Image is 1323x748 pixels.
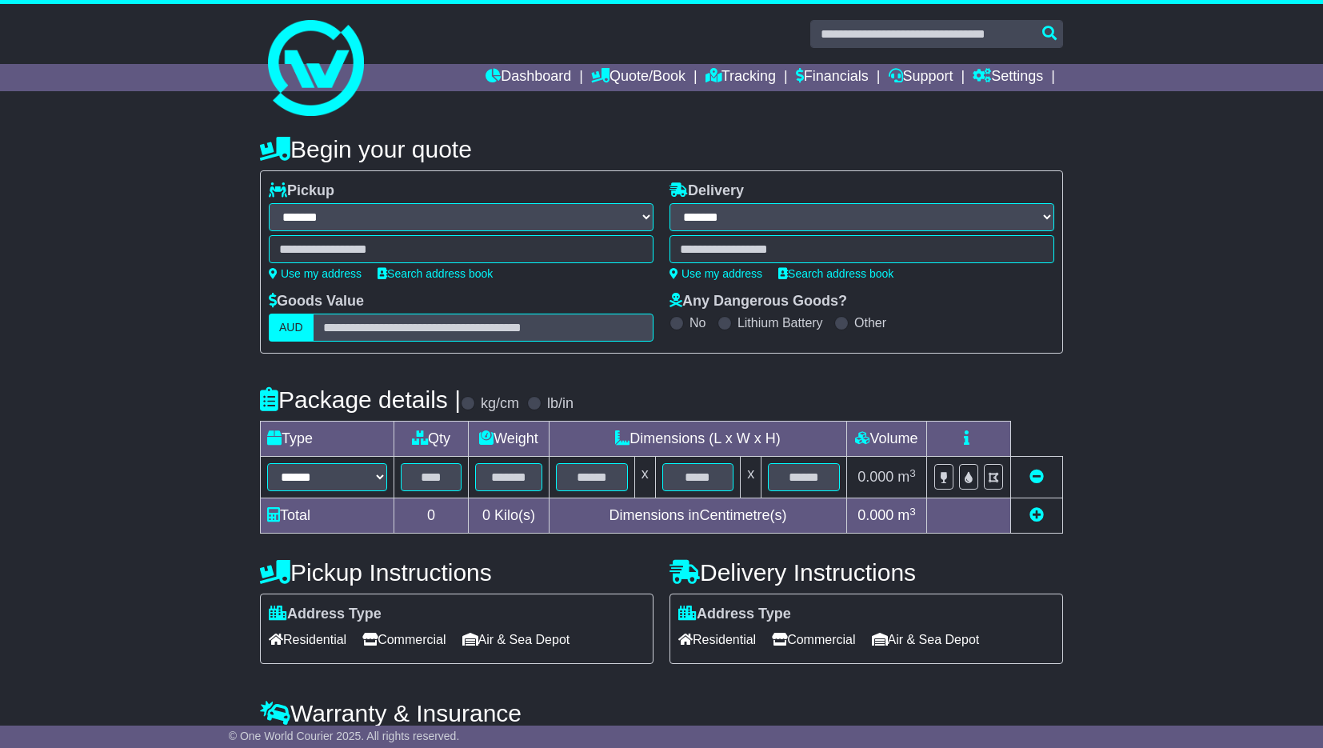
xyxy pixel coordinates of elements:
[1029,507,1044,523] a: Add new item
[394,498,469,534] td: 0
[482,507,490,523] span: 0
[634,457,655,498] td: x
[737,315,823,330] label: Lithium Battery
[705,64,776,91] a: Tracking
[846,422,926,457] td: Volume
[549,422,846,457] td: Dimensions (L x W x H)
[229,730,460,742] span: © One World Courier 2025. All rights reserved.
[854,315,886,330] label: Other
[909,506,916,518] sup: 3
[1029,469,1044,485] a: Remove this item
[678,627,756,652] span: Residential
[481,395,519,413] label: kg/cm
[678,606,791,623] label: Address Type
[260,700,1063,726] h4: Warranty & Insurance
[269,182,334,200] label: Pickup
[469,422,550,457] td: Weight
[689,315,705,330] label: No
[260,136,1063,162] h4: Begin your quote
[462,627,570,652] span: Air & Sea Depot
[889,64,953,91] a: Support
[260,559,654,586] h4: Pickup Instructions
[260,386,461,413] h4: Package details |
[591,64,685,91] a: Quote/Book
[897,469,916,485] span: m
[269,314,314,342] label: AUD
[669,267,762,280] a: Use my address
[669,559,1063,586] h4: Delivery Instructions
[741,457,761,498] td: x
[394,422,469,457] td: Qty
[973,64,1043,91] a: Settings
[857,507,893,523] span: 0.000
[269,606,382,623] label: Address Type
[261,422,394,457] td: Type
[549,498,846,534] td: Dimensions in Centimetre(s)
[872,627,980,652] span: Air & Sea Depot
[269,293,364,310] label: Goods Value
[669,182,744,200] label: Delivery
[772,627,855,652] span: Commercial
[486,64,571,91] a: Dashboard
[469,498,550,534] td: Kilo(s)
[669,293,847,310] label: Any Dangerous Goods?
[778,267,893,280] a: Search address book
[857,469,893,485] span: 0.000
[378,267,493,280] a: Search address book
[362,627,446,652] span: Commercial
[547,395,574,413] label: lb/in
[269,267,362,280] a: Use my address
[897,507,916,523] span: m
[796,64,869,91] a: Financials
[261,498,394,534] td: Total
[909,467,916,479] sup: 3
[269,627,346,652] span: Residential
